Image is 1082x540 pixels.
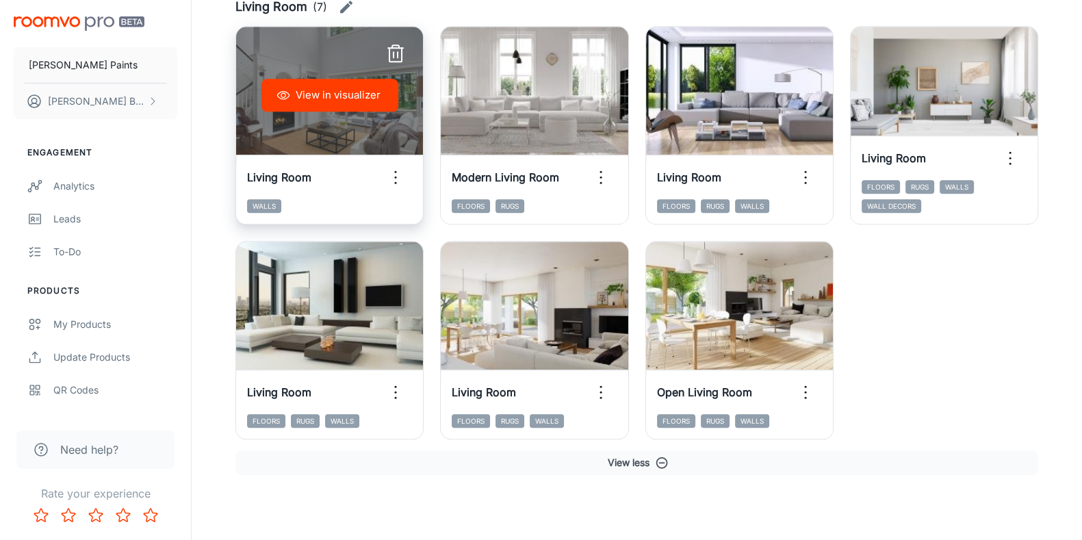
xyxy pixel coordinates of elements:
[82,502,110,529] button: Rate 3 star
[48,94,144,109] p: [PERSON_NAME] Broglia
[55,502,82,529] button: Rate 2 star
[452,414,490,428] span: Floors
[657,384,752,400] h6: Open Living Room
[137,502,164,529] button: Rate 5 star
[261,79,398,112] button: View in visualizer
[60,441,118,458] span: Need help?
[53,244,177,259] div: To-do
[862,199,921,213] span: Wall Decors
[14,47,177,83] button: [PERSON_NAME] Paints
[247,169,311,185] h6: Living Room
[53,383,177,398] div: QR Codes
[862,150,926,166] h6: Living Room
[325,414,359,428] span: Walls
[247,199,281,213] span: Walls
[247,414,285,428] span: Floors
[53,350,177,365] div: Update Products
[735,199,769,213] span: Walls
[940,180,974,194] span: Walls
[701,414,730,428] span: Rugs
[657,169,721,185] h6: Living Room
[235,450,1038,475] button: View less
[452,384,516,400] h6: Living Room
[735,414,769,428] span: Walls
[905,180,934,194] span: Rugs
[701,199,730,213] span: Rugs
[14,16,144,31] img: Roomvo PRO Beta
[452,199,490,213] span: Floors
[29,57,138,73] p: [PERSON_NAME] Paints
[11,485,180,502] p: Rate your experience
[53,179,177,194] div: Analytics
[495,414,524,428] span: Rugs
[495,199,524,213] span: Rugs
[27,502,55,529] button: Rate 1 star
[291,414,320,428] span: Rugs
[14,83,177,119] button: [PERSON_NAME] Broglia
[53,317,177,332] div: My Products
[862,180,900,194] span: Floors
[657,199,695,213] span: Floors
[110,502,137,529] button: Rate 4 star
[530,414,564,428] span: Walls
[657,414,695,428] span: Floors
[452,169,559,185] h6: Modern Living Room
[247,384,311,400] h6: Living Room
[53,211,177,227] div: Leads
